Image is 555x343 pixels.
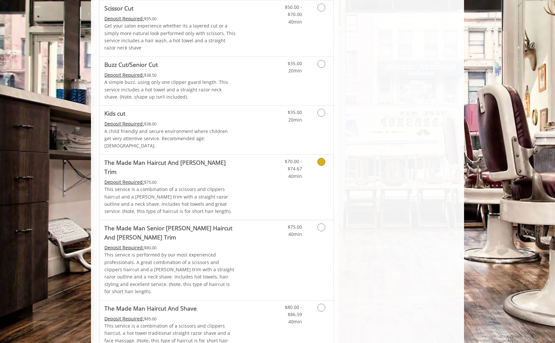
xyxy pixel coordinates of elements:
[285,158,302,172] span: $70.00 - $74.67
[104,121,144,127] span: This service needs some Advance to be paid before we block your appointment
[288,109,302,115] span: $35.00
[104,22,236,52] p: Get your salon experience whether its a layered cut or a simply more natural look performed only ...
[104,186,236,215] p: This service is a combination of a scissors and clippers haircut and a [PERSON_NAME] trim with a ...
[104,71,236,79] div: $38.50
[104,315,144,322] span: This service needs some Advance to be paid before we block your appointment
[288,224,302,230] span: $75.00
[104,244,144,251] span: This service needs some Advance to be paid before we block your appointment
[104,179,144,185] span: This service needs some Advance to be paid before we block your appointment
[104,120,236,127] div: $38.00
[288,173,302,179] span: 40min
[104,179,236,186] div: $75.00
[104,60,158,69] b: Buzz Cut/Senior Cut
[104,304,197,313] b: The Made Man Haircut And Shave
[104,251,236,295] p: This service is performed by our most experienced professionals. A great combination of a scissor...
[104,315,236,322] div: $85.00
[104,109,125,118] b: Kids cut
[288,117,302,123] span: 20min
[104,128,236,150] p: A child friendly and secure environment where children get very attentive service. Recommended ag...
[104,15,236,22] div: $55.00
[104,223,236,242] b: The Made Man Senior [PERSON_NAME] Haircut And [PERSON_NAME] Trim
[288,60,302,67] span: $35.00
[104,158,236,176] b: The Made Man Haircut And [PERSON_NAME] Trim
[104,244,236,251] div: $80.00
[104,4,134,13] b: Scissor Cut
[104,72,144,78] span: This service needs some Advance to be paid before we block your appointment
[285,304,302,317] span: $80.00 - $86.59
[288,318,302,325] span: 40min
[104,15,144,22] span: This service needs some Advance to be paid before we block your appointment
[104,79,236,101] p: A simple buzz, using only one clipper guard length. This service includes a hot towel and a strai...
[288,19,302,25] span: 40min
[285,4,302,17] span: $50.00 - $70.00
[288,231,302,237] span: 40min
[288,67,302,74] span: 20min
